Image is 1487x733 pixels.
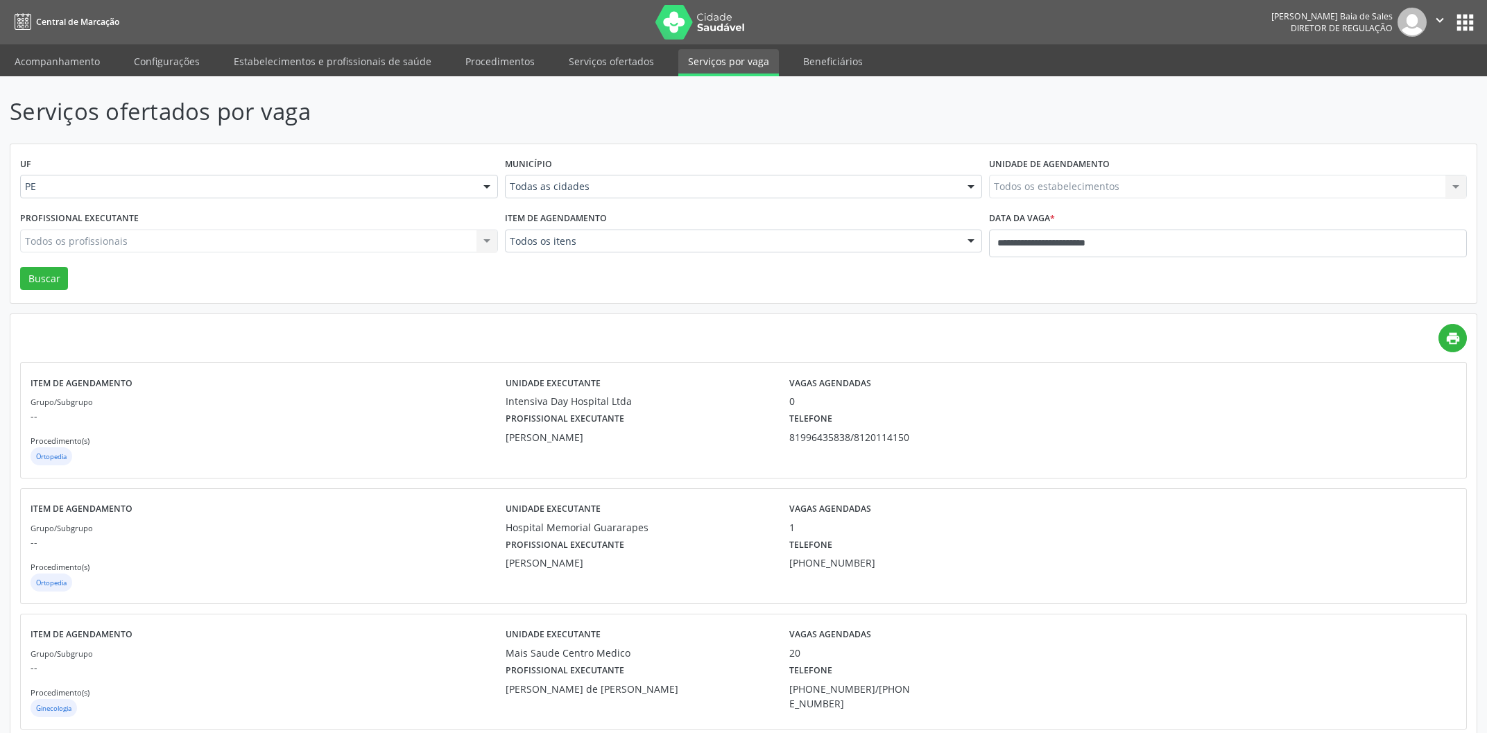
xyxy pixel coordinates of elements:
[31,648,93,659] small: Grupo/Subgrupo
[36,16,119,28] span: Central de Marcação
[989,208,1055,230] label: Data da vaga
[10,94,1037,129] p: Serviços ofertados por vaga
[31,436,89,446] small: Procedimento(s)
[1271,10,1393,22] div: [PERSON_NAME] Baia de Sales
[506,520,770,535] div: Hospital Memorial Guararapes
[678,49,779,76] a: Serviços por vaga
[505,208,607,230] label: Item de agendamento
[789,430,912,445] div: 81996435838/8120114150
[31,408,506,423] p: --
[789,372,871,394] label: Vagas agendadas
[31,535,506,549] p: --
[1438,324,1467,352] a: print
[506,555,770,570] div: [PERSON_NAME]
[456,49,544,74] a: Procedimentos
[506,682,770,696] div: [PERSON_NAME] de [PERSON_NAME]
[36,578,67,587] small: Ortopedia
[31,660,506,675] p: --
[789,660,832,682] label: Telefone
[506,499,601,520] label: Unidade executante
[36,452,67,461] small: Ortopedia
[20,154,31,175] label: UF
[989,154,1110,175] label: Unidade de agendamento
[31,562,89,572] small: Procedimento(s)
[506,372,601,394] label: Unidade executante
[506,408,624,430] label: Profissional executante
[1453,10,1477,35] button: apps
[506,535,624,556] label: Profissional executante
[789,555,912,570] div: [PHONE_NUMBER]
[506,646,770,660] div: Mais Saude Centro Medico
[1398,8,1427,37] img: img
[31,372,132,394] label: Item de agendamento
[31,499,132,520] label: Item de agendamento
[10,10,119,33] a: Central de Marcação
[506,430,770,445] div: [PERSON_NAME]
[1432,12,1447,28] i: 
[36,704,71,713] small: Ginecologia
[124,49,209,74] a: Configurações
[789,646,983,660] div: 20
[5,49,110,74] a: Acompanhamento
[1427,8,1453,37] button: 
[789,520,983,535] div: 1
[224,49,441,74] a: Estabelecimentos e profissionais de saúde
[559,49,664,74] a: Serviços ofertados
[20,267,68,291] button: Buscar
[20,208,139,230] label: Profissional executante
[31,523,93,533] small: Grupo/Subgrupo
[31,397,93,407] small: Grupo/Subgrupo
[25,180,470,193] span: PE
[789,394,983,408] div: 0
[1291,22,1393,34] span: Diretor de regulação
[789,682,912,711] div: [PHONE_NUMBER]/[PHONE_NUMBER]
[789,408,832,430] label: Telefone
[789,624,871,646] label: Vagas agendadas
[506,660,624,682] label: Profissional executante
[510,234,954,248] span: Todos os itens
[793,49,873,74] a: Beneficiários
[31,624,132,646] label: Item de agendamento
[789,535,832,556] label: Telefone
[505,154,552,175] label: Município
[31,687,89,698] small: Procedimento(s)
[510,180,954,193] span: Todas as cidades
[789,499,871,520] label: Vagas agendadas
[506,624,601,646] label: Unidade executante
[1445,331,1461,346] i: print
[506,394,770,408] div: Intensiva Day Hospital Ltda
